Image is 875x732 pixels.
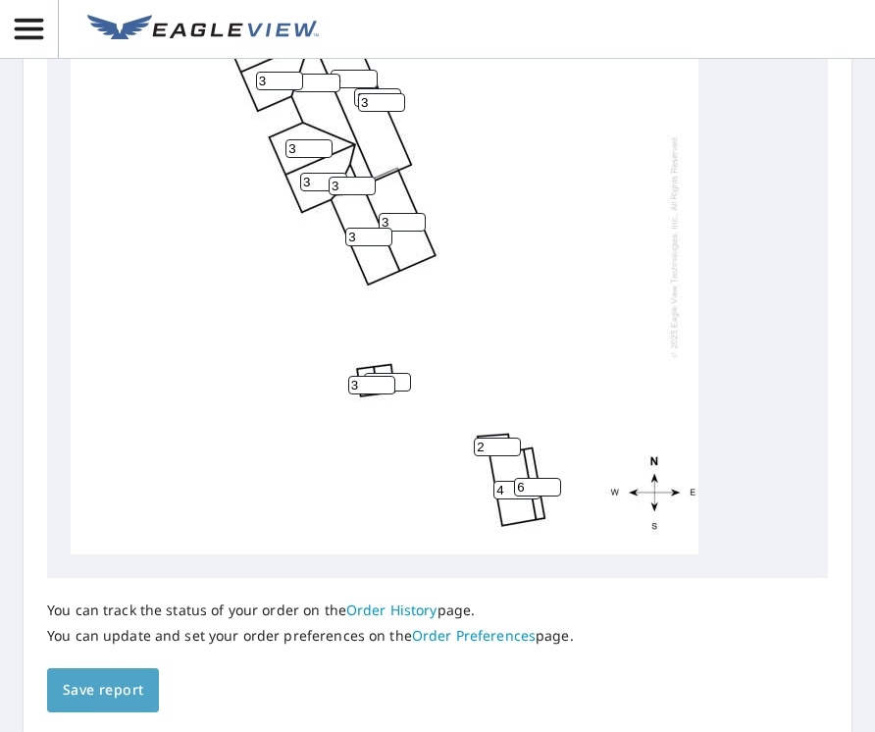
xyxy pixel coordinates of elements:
a: Order History [346,601,437,619]
p: You can update and set your order preferences on the page. [47,627,574,645]
img: EV Logo [87,15,319,44]
a: Order Preferences [412,626,536,645]
a: EV Logo [76,3,331,56]
button: Save report [47,668,159,712]
p: You can track the status of your order on the page. [47,601,574,619]
span: Save report [63,678,143,703]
